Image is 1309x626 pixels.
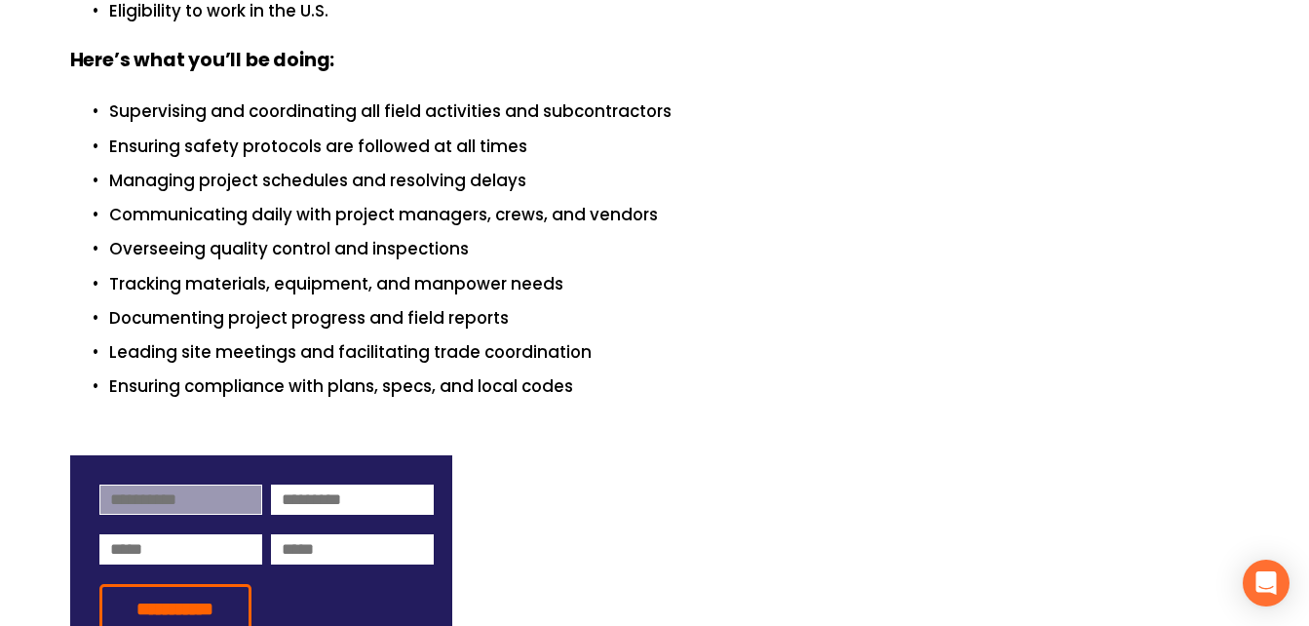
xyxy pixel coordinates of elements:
[109,305,1240,332] p: Documenting project progress and field reports
[109,271,1240,297] p: Tracking materials, equipment, and manpower needs
[109,98,1240,125] p: Supervising and coordinating all field activities and subcontractors
[109,236,1240,262] p: Overseeing quality control and inspections
[109,168,1240,194] p: Managing project schedules and resolving delays
[109,339,1240,366] p: Leading site meetings and facilitating trade coordination
[109,134,1240,160] p: Ensuring safety protocols are followed at all times
[1243,560,1290,606] div: Open Intercom Messenger
[109,373,1240,400] p: Ensuring compliance with plans, specs, and local codes
[109,202,1240,228] p: Communicating daily with project managers, crews, and vendors
[70,46,335,78] strong: Here’s what you’ll be doing:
